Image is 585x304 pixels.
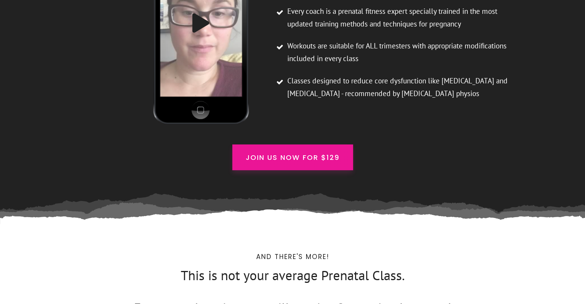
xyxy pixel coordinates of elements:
[23,264,562,296] p: This is not your average Prenatal Class.
[287,75,523,100] span: Classes designed to reduce core dysfunction like [MEDICAL_DATA] and [MEDICAL_DATA] - recommended ...
[287,5,523,31] span: Every coach is a prenatal fitness expert specially trained in the most updated training methods a...
[232,145,353,170] a: Join us now for $129
[246,152,340,163] span: Join us now for $129
[287,40,523,65] span: Workouts are suitable for ALL trimesters with appropriate modifications included in every class
[23,251,562,263] p: And There's more!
